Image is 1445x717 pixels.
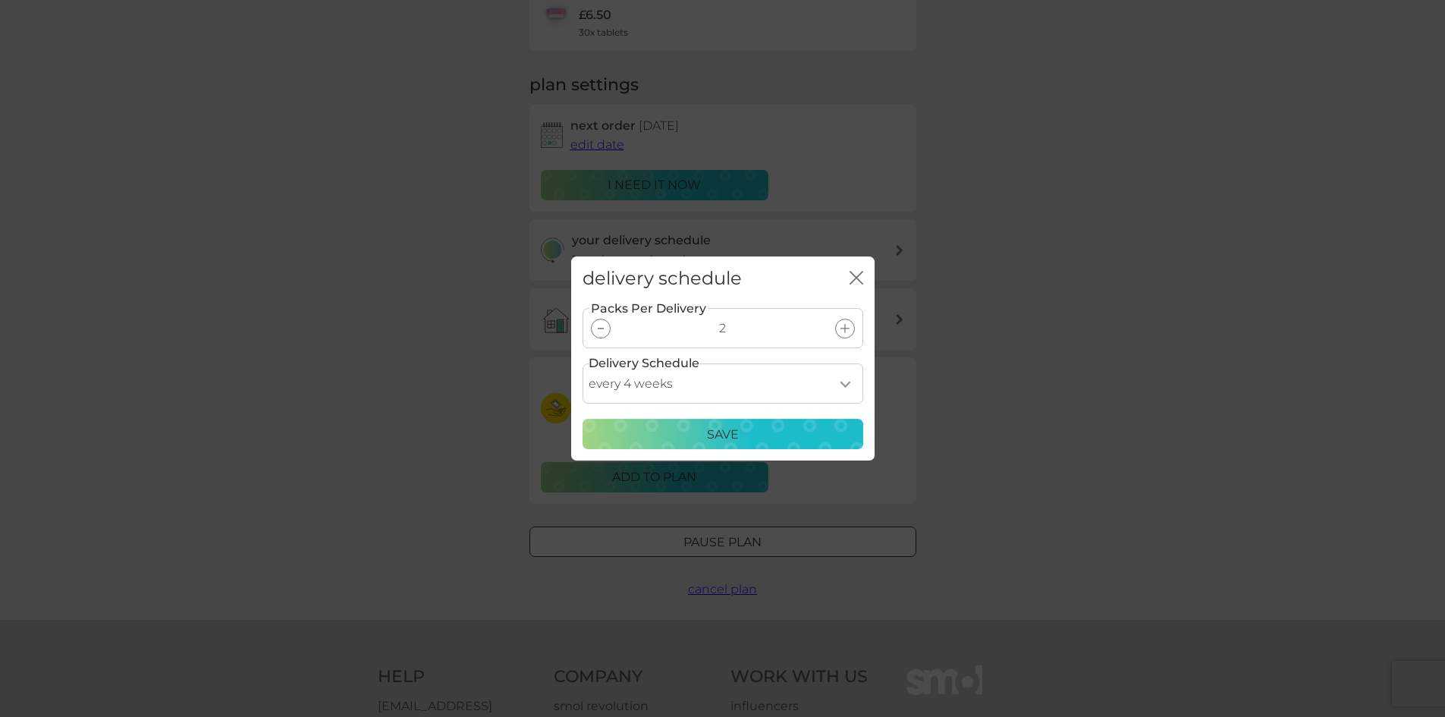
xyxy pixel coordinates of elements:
[583,419,863,449] button: Save
[850,271,863,287] button: close
[719,319,726,338] p: 2
[707,425,739,445] p: Save
[583,268,742,290] h2: delivery schedule
[589,299,708,319] label: Packs Per Delivery
[589,354,699,373] label: Delivery Schedule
